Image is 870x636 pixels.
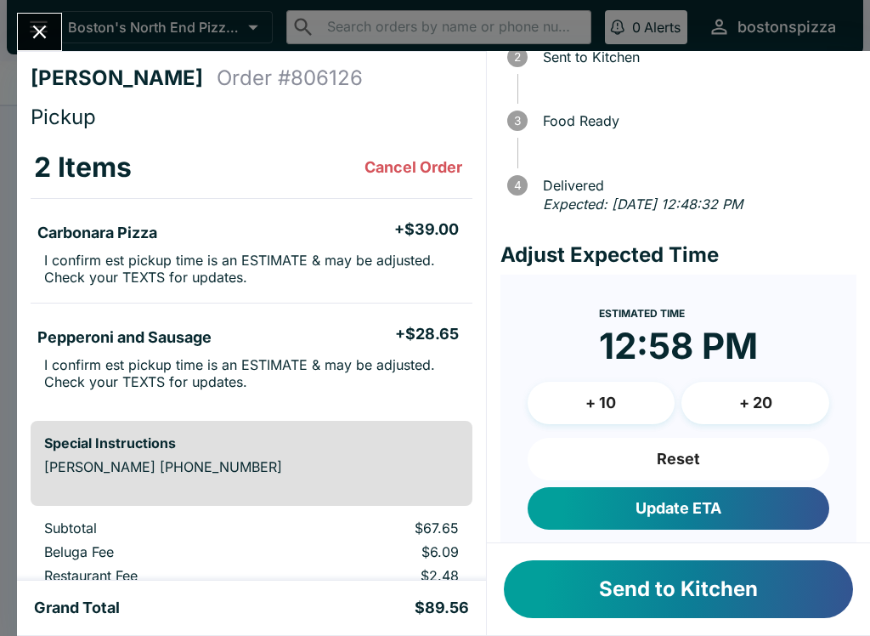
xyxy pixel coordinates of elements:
[513,179,521,192] text: 4
[681,382,829,424] button: + 20
[44,543,268,560] p: Beluga Fee
[534,49,856,65] span: Sent to Kitchen
[500,242,856,268] h4: Adjust Expected Time
[394,219,459,240] h5: + $39.00
[415,598,469,618] h5: $89.56
[37,223,157,243] h5: Carbonara Pizza
[18,14,61,50] button: Close
[44,520,268,537] p: Subtotal
[37,327,212,348] h5: Pepperoni and Sausage
[44,567,268,584] p: Restaurant Fee
[358,150,469,185] button: Cancel Order
[296,567,459,584] p: $2.48
[296,520,459,537] p: $67.65
[534,178,856,193] span: Delivered
[528,487,829,530] button: Update ETA
[504,560,853,618] button: Send to Kitchen
[44,434,459,451] h6: Special Instructions
[514,114,521,128] text: 3
[395,324,459,344] h5: + $28.65
[34,598,120,618] h5: Grand Total
[34,150,132,185] h3: 2 Items
[528,438,829,480] button: Reset
[543,196,743,213] em: Expected: [DATE] 12:48:32 PM
[31,105,96,129] span: Pickup
[528,382,675,424] button: + 10
[599,307,685,320] span: Estimated Time
[31,65,217,91] h4: [PERSON_NAME]
[44,458,459,475] p: [PERSON_NAME] [PHONE_NUMBER]
[44,252,459,286] p: I confirm est pickup time is an ESTIMATE & may be adjusted. Check your TEXTS for updates.
[514,50,521,64] text: 2
[534,113,856,128] span: Food Ready
[296,543,459,560] p: $6.09
[44,356,459,390] p: I confirm est pickup time is an ESTIMATE & may be adjusted. Check your TEXTS for updates.
[217,65,363,91] h4: Order # 806126
[31,137,472,407] table: orders table
[599,324,758,368] time: 12:58 PM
